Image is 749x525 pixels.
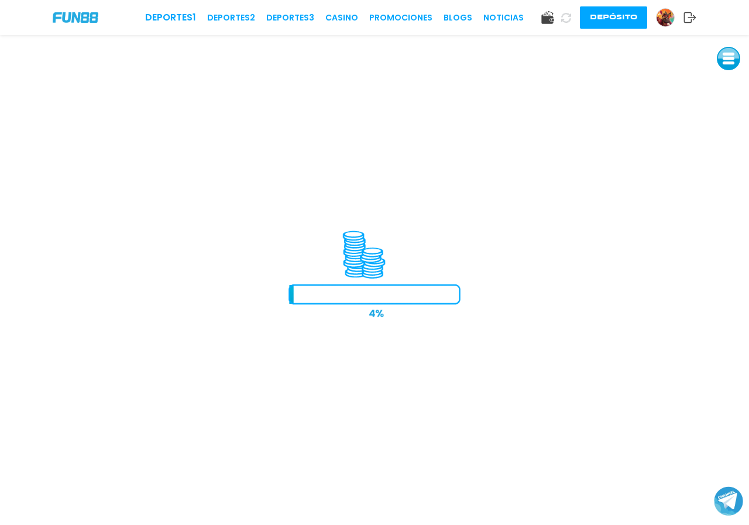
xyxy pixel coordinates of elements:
a: BLOGS [444,12,472,24]
img: Company Logo [53,12,98,22]
a: CASINO [325,12,358,24]
a: Deportes3 [266,12,314,24]
a: Deportes1 [145,11,196,25]
button: Join telegram channel [714,486,743,516]
a: Avatar [656,8,683,27]
button: Depósito [580,6,647,29]
a: Deportes2 [207,12,255,24]
a: Promociones [369,12,432,24]
img: Avatar [657,9,674,26]
a: NOTICIAS [483,12,524,24]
